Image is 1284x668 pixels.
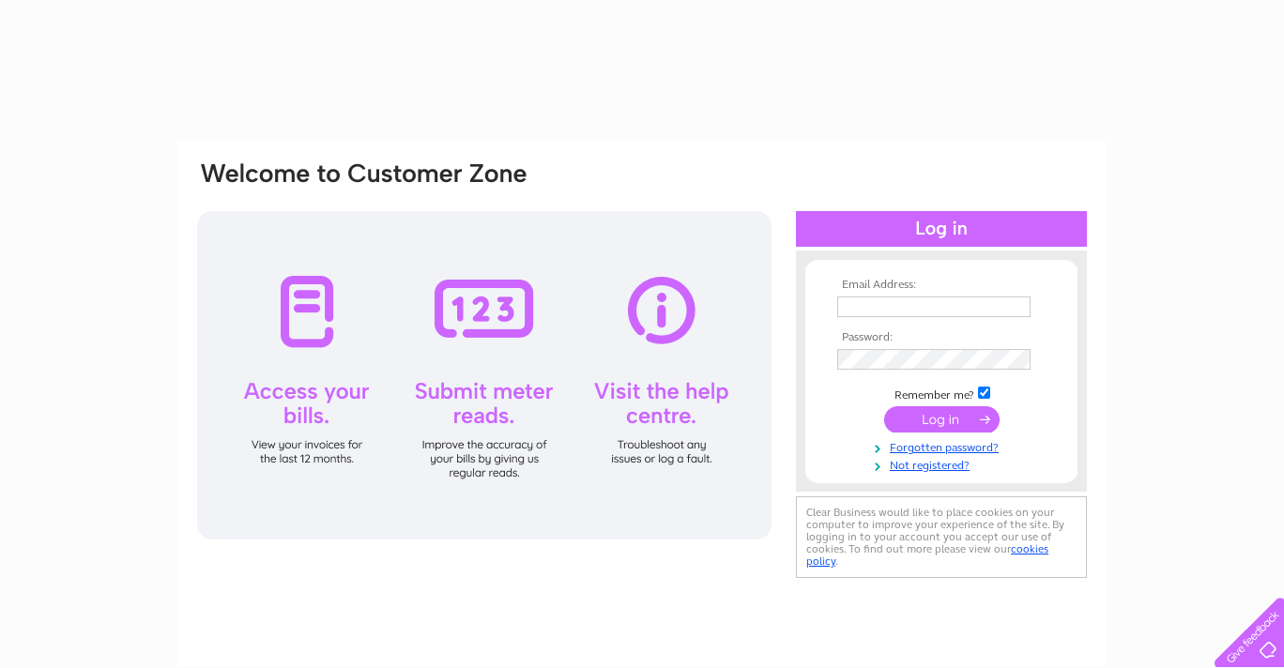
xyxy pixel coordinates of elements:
[837,437,1050,455] a: Forgotten password?
[833,384,1050,402] td: Remember me?
[796,496,1087,578] div: Clear Business would like to place cookies on your computer to improve your experience of the sit...
[833,279,1050,292] th: Email Address:
[833,331,1050,344] th: Password:
[837,455,1050,473] a: Not registered?
[884,406,1000,433] input: Submit
[806,542,1048,568] a: cookies policy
